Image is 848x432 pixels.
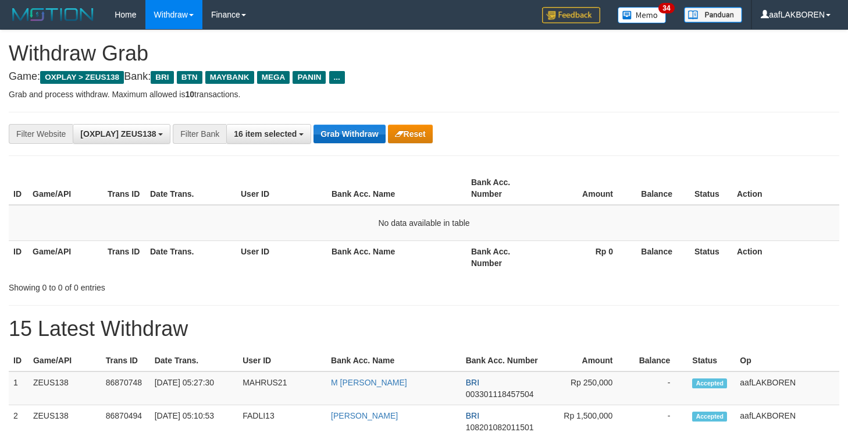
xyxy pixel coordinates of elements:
[9,71,839,83] h4: Game: Bank:
[205,71,254,84] span: MAYBANK
[145,240,236,274] th: Date Trans.
[40,71,124,84] span: OXPLAY > ZEUS138
[732,240,839,274] th: Action
[327,172,466,205] th: Bank Acc. Name
[327,240,466,274] th: Bank Acc. Name
[293,71,326,84] span: PANIN
[150,350,238,371] th: Date Trans.
[28,371,101,405] td: ZEUS138
[466,423,534,432] span: Copy 108201082011501 to clipboard
[326,350,461,371] th: Bank Acc. Name
[692,378,727,388] span: Accepted
[150,371,238,405] td: [DATE] 05:27:30
[692,412,727,422] span: Accepted
[9,205,839,241] td: No data available in table
[9,42,839,65] h1: Withdraw Grab
[103,240,145,274] th: Trans ID
[238,371,326,405] td: MAHRUS21
[28,240,103,274] th: Game/API
[9,240,28,274] th: ID
[9,172,28,205] th: ID
[732,172,839,205] th: Action
[544,371,630,405] td: Rp 250,000
[331,378,407,387] a: M [PERSON_NAME]
[9,6,97,23] img: MOTION_logo.png
[238,350,326,371] th: User ID
[331,411,398,420] a: [PERSON_NAME]
[236,172,327,205] th: User ID
[735,350,839,371] th: Op
[103,172,145,205] th: Trans ID
[9,277,345,293] div: Showing 0 to 0 of 0 entries
[690,240,732,274] th: Status
[101,350,150,371] th: Trans ID
[735,371,839,405] td: aafLAKBOREN
[28,172,103,205] th: Game/API
[9,124,73,144] div: Filter Website
[313,125,385,143] button: Grab Withdraw
[236,240,327,274] th: User ID
[630,240,690,274] th: Balance
[388,125,433,143] button: Reset
[151,71,173,84] span: BRI
[461,350,544,371] th: Bank Acc. Number
[145,172,236,205] th: Date Trans.
[466,172,541,205] th: Bank Acc. Number
[541,172,630,205] th: Amount
[658,3,674,13] span: 34
[177,71,202,84] span: BTN
[466,411,479,420] span: BRI
[28,350,101,371] th: Game/API
[185,90,194,99] strong: 10
[257,71,290,84] span: MEGA
[226,124,311,144] button: 16 item selected
[73,124,170,144] button: [OXPLAY] ZEUS138
[329,71,345,84] span: ...
[542,7,600,23] img: Feedback.jpg
[466,389,534,399] span: Copy 003301118457504 to clipboard
[618,7,667,23] img: Button%20Memo.svg
[9,88,839,100] p: Grab and process withdraw. Maximum allowed is transactions.
[690,172,732,205] th: Status
[9,317,839,341] h1: 15 Latest Withdraw
[687,350,735,371] th: Status
[466,240,541,274] th: Bank Acc. Number
[173,124,226,144] div: Filter Bank
[9,350,28,371] th: ID
[684,7,742,23] img: panduan.png
[234,129,297,139] span: 16 item selected
[630,350,687,371] th: Balance
[80,129,156,139] span: [OXPLAY] ZEUS138
[541,240,630,274] th: Rp 0
[9,371,28,405] td: 1
[466,378,479,387] span: BRI
[544,350,630,371] th: Amount
[101,371,150,405] td: 86870748
[630,172,690,205] th: Balance
[630,371,687,405] td: -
